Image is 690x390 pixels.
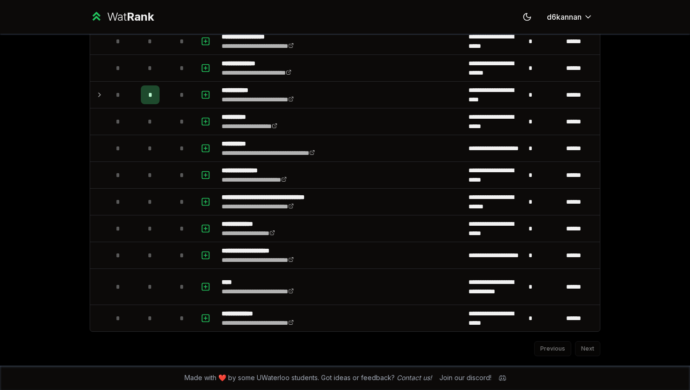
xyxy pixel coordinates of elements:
span: Made with ❤️ by some UWaterloo students. Got ideas or feedback? [184,373,432,382]
button: d6kannan [539,8,600,25]
span: Rank [127,10,154,23]
a: WatRank [90,9,154,24]
div: Wat [107,9,154,24]
div: Join our discord! [439,373,491,382]
a: Contact us! [397,374,432,382]
span: d6kannan [547,11,582,23]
